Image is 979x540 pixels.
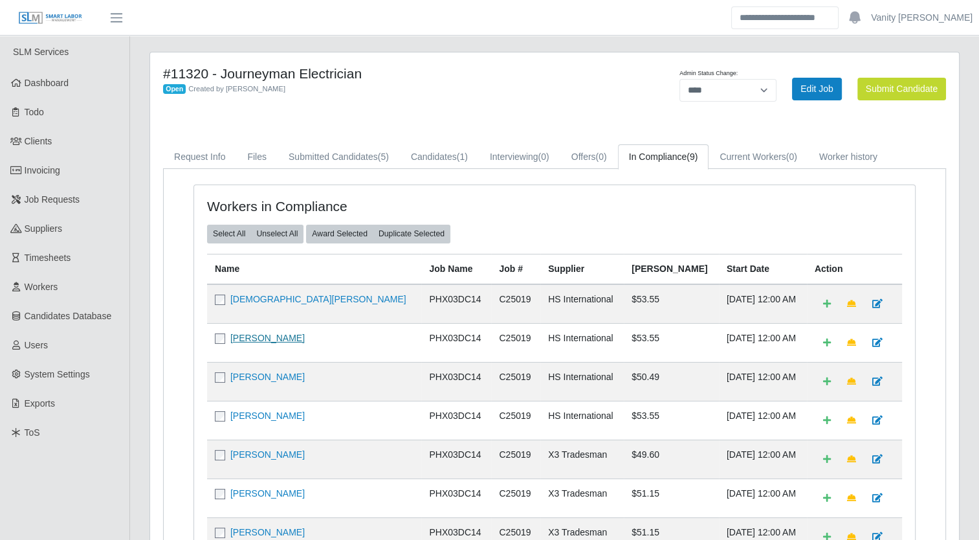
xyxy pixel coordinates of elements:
td: HS International [540,362,624,401]
td: X3 Tradesman [540,440,624,478]
span: Open [163,84,186,95]
button: Select All [207,225,251,243]
a: [DEMOGRAPHIC_DATA][PERSON_NAME] [230,294,406,304]
span: (0) [596,152,607,162]
a: Add Default Cost Code [815,409,839,432]
th: Start Date [719,254,807,284]
td: [DATE] 12:00 AM [719,440,807,478]
td: HS International [540,401,624,440]
td: PHX03DC14 [421,284,491,324]
td: PHX03DC14 [421,440,491,478]
td: [DATE] 12:00 AM [719,401,807,440]
td: $53.55 [624,401,719,440]
td: $50.49 [624,362,719,401]
span: ToS [25,427,40,438]
a: Make Team Lead [839,332,864,354]
td: C25019 [491,440,540,478]
a: Worker history [808,144,888,170]
th: Job Name [421,254,491,284]
td: $51.15 [624,478,719,517]
td: [DATE] 12:00 AM [719,362,807,401]
td: C25019 [491,401,540,440]
span: Invoicing [25,165,60,175]
td: C25019 [491,284,540,324]
a: [PERSON_NAME] [230,527,305,537]
td: C25019 [491,478,540,517]
td: HS International [540,284,624,324]
span: Clients [25,136,52,146]
td: [DATE] 12:00 AM [719,323,807,362]
th: Action [807,254,902,284]
a: [PERSON_NAME] [230,372,305,382]
td: $53.55 [624,284,719,324]
td: HS International [540,323,624,362]
a: Request Info [163,144,236,170]
span: Dashboard [25,78,69,88]
h4: #11320 - Journeyman Electrician [163,65,611,82]
th: Supplier [540,254,624,284]
span: Created by [PERSON_NAME] [188,85,285,93]
span: Candidates Database [25,311,112,321]
label: Admin Status Change: [679,69,738,78]
a: Submitted Candidates [278,144,400,170]
a: Add Default Cost Code [815,487,839,510]
a: Files [236,144,278,170]
div: bulk actions [207,225,303,243]
span: (5) [378,152,389,162]
span: (0) [786,152,797,162]
span: (1) [457,152,468,162]
a: Add Default Cost Code [815,448,839,471]
td: C25019 [491,323,540,362]
span: System Settings [25,369,90,379]
div: bulk actions [306,225,450,243]
span: Users [25,340,49,350]
th: [PERSON_NAME] [624,254,719,284]
td: X3 Tradesman [540,478,624,517]
a: Make Team Lead [839,409,864,432]
td: PHX03DC14 [421,478,491,517]
th: Job # [491,254,540,284]
span: Todo [25,107,44,117]
a: Add Default Cost Code [815,370,839,393]
td: PHX03DC14 [421,401,491,440]
th: Name [207,254,421,284]
a: Edit Job [792,78,842,100]
span: Job Requests [25,194,80,205]
a: [PERSON_NAME] [230,411,305,421]
td: [DATE] 12:00 AM [719,478,807,517]
a: Make Team Lead [839,293,864,315]
a: Make Team Lead [839,448,864,471]
span: SLM Services [13,47,69,57]
span: Suppliers [25,223,62,234]
span: Workers [25,282,58,292]
span: (9) [687,152,698,162]
td: PHX03DC14 [421,323,491,362]
td: $53.55 [624,323,719,362]
a: Candidates [400,144,479,170]
a: Offers [560,144,618,170]
a: Add Default Cost Code [815,293,839,315]
a: Add Default Cost Code [815,332,839,354]
span: Timesheets [25,253,71,263]
a: In Compliance [618,144,709,170]
span: (0) [538,152,549,162]
a: Make Team Lead [839,370,864,393]
span: Exports [25,398,55,409]
td: [DATE] 12:00 AM [719,284,807,324]
td: $49.60 [624,440,719,478]
td: C25019 [491,362,540,401]
img: SLM Logo [18,11,83,25]
button: Award Selected [306,225,373,243]
h4: Workers in Compliance [207,198,485,214]
td: PHX03DC14 [421,362,491,401]
button: Duplicate Selected [373,225,450,243]
a: [PERSON_NAME] [230,449,305,460]
a: Current Workers [709,144,808,170]
a: Vanity [PERSON_NAME] [871,11,973,25]
a: Make Team Lead [839,487,864,510]
a: [PERSON_NAME] [230,488,305,499]
button: Unselect All [250,225,303,243]
button: Submit Candidate [857,78,946,100]
a: [PERSON_NAME] [230,333,305,343]
a: Interviewing [479,144,560,170]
